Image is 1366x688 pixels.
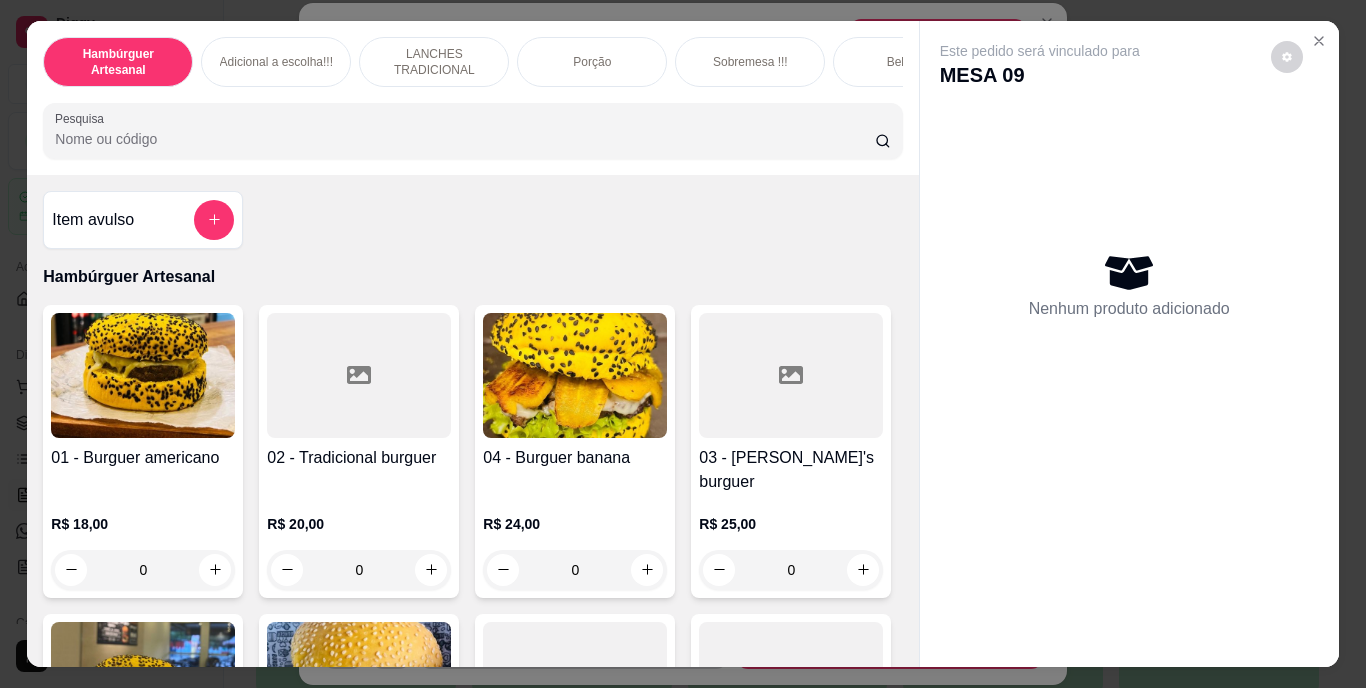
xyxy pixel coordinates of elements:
[194,200,234,240] button: add-separate-item
[1303,25,1335,57] button: Close
[52,208,134,232] h4: Item avulso
[631,554,663,586] button: increase-product-quantity
[199,554,231,586] button: increase-product-quantity
[699,446,883,494] h4: 03 - [PERSON_NAME]'s burguer
[713,54,788,70] p: Sobremesa !!!
[483,313,667,438] img: product-image
[60,46,176,78] p: Hambúrguer Artesanal
[43,265,902,289] p: Hambúrguer Artesanal
[940,61,1140,89] p: MESA 09
[51,446,235,470] h4: 01 - Burguer americano
[487,554,519,586] button: decrease-product-quantity
[483,514,667,534] p: R$ 24,00
[1029,297,1230,321] p: Nenhum produto adicionado
[55,129,875,149] input: Pesquisa
[887,54,930,70] p: Bebidas
[847,554,879,586] button: increase-product-quantity
[703,554,735,586] button: decrease-product-quantity
[699,514,883,534] p: R$ 25,00
[51,313,235,438] img: product-image
[55,554,87,586] button: decrease-product-quantity
[415,554,447,586] button: increase-product-quantity
[55,110,111,127] label: Pesquisa
[1271,41,1303,73] button: decrease-product-quantity
[940,41,1140,61] p: Este pedido será vinculado para
[573,54,611,70] p: Porção
[220,54,333,70] p: Adicional a escolha!!!
[271,554,303,586] button: decrease-product-quantity
[51,514,235,534] p: R$ 18,00
[267,446,451,470] h4: 02 - Tradicional burguer
[483,446,667,470] h4: 04 - Burguer banana
[267,514,451,534] p: R$ 20,00
[376,46,492,78] p: LANCHES TRADICIONAL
